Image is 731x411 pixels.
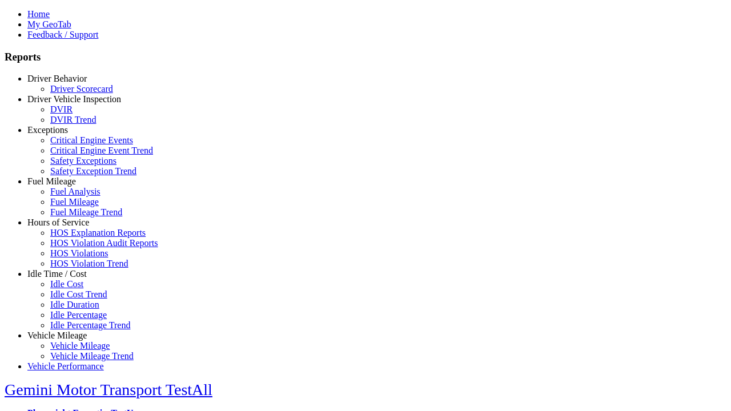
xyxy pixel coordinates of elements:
[27,74,87,83] a: Driver Behavior
[50,115,96,124] a: DVIR Trend
[27,94,121,104] a: Driver Vehicle Inspection
[50,259,128,268] a: HOS Violation Trend
[50,146,153,155] a: Critical Engine Event Trend
[50,289,107,299] a: Idle Cost Trend
[50,228,146,237] a: HOS Explanation Reports
[5,51,726,63] h3: Reports
[27,19,71,29] a: My GeoTab
[50,197,99,207] a: Fuel Mileage
[50,104,73,114] a: DVIR
[27,125,68,135] a: Exceptions
[50,135,133,145] a: Critical Engine Events
[27,269,87,279] a: Idle Time / Cost
[27,30,98,39] a: Feedback / Support
[27,361,104,371] a: Vehicle Performance
[5,381,212,398] a: Gemini Motor Transport TestAll
[27,176,76,186] a: Fuel Mileage
[27,331,87,340] a: Vehicle Mileage
[27,9,50,19] a: Home
[27,217,89,227] a: Hours of Service
[50,248,108,258] a: HOS Violations
[50,300,99,309] a: Idle Duration
[50,351,134,361] a: Vehicle Mileage Trend
[50,207,122,217] a: Fuel Mileage Trend
[50,310,107,320] a: Idle Percentage
[50,341,110,350] a: Vehicle Mileage
[50,279,83,289] a: Idle Cost
[50,166,136,176] a: Safety Exception Trend
[50,156,117,166] a: Safety Exceptions
[50,187,101,196] a: Fuel Analysis
[50,238,158,248] a: HOS Violation Audit Reports
[50,84,113,94] a: Driver Scorecard
[50,320,130,330] a: Idle Percentage Trend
